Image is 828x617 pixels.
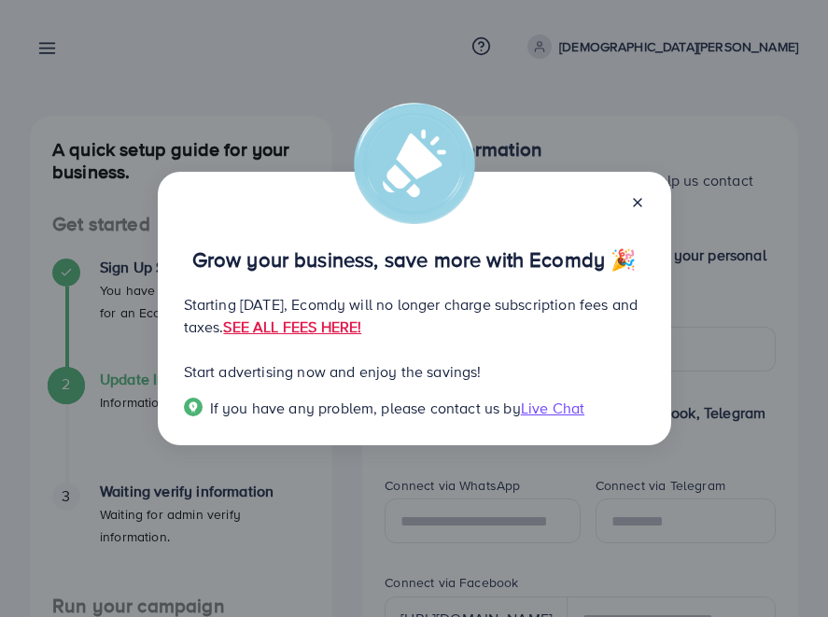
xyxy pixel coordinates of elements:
span: If you have any problem, please contact us by [210,398,521,418]
img: Popup guide [184,398,203,416]
a: SEE ALL FEES HERE! [223,316,361,337]
img: alert [354,103,475,224]
p: Starting [DATE], Ecomdy will no longer charge subscription fees and taxes. [184,293,645,338]
p: Start advertising now and enjoy the savings! [184,360,645,383]
p: Grow your business, save more with Ecomdy 🎉 [184,248,645,271]
span: Live Chat [521,398,584,418]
